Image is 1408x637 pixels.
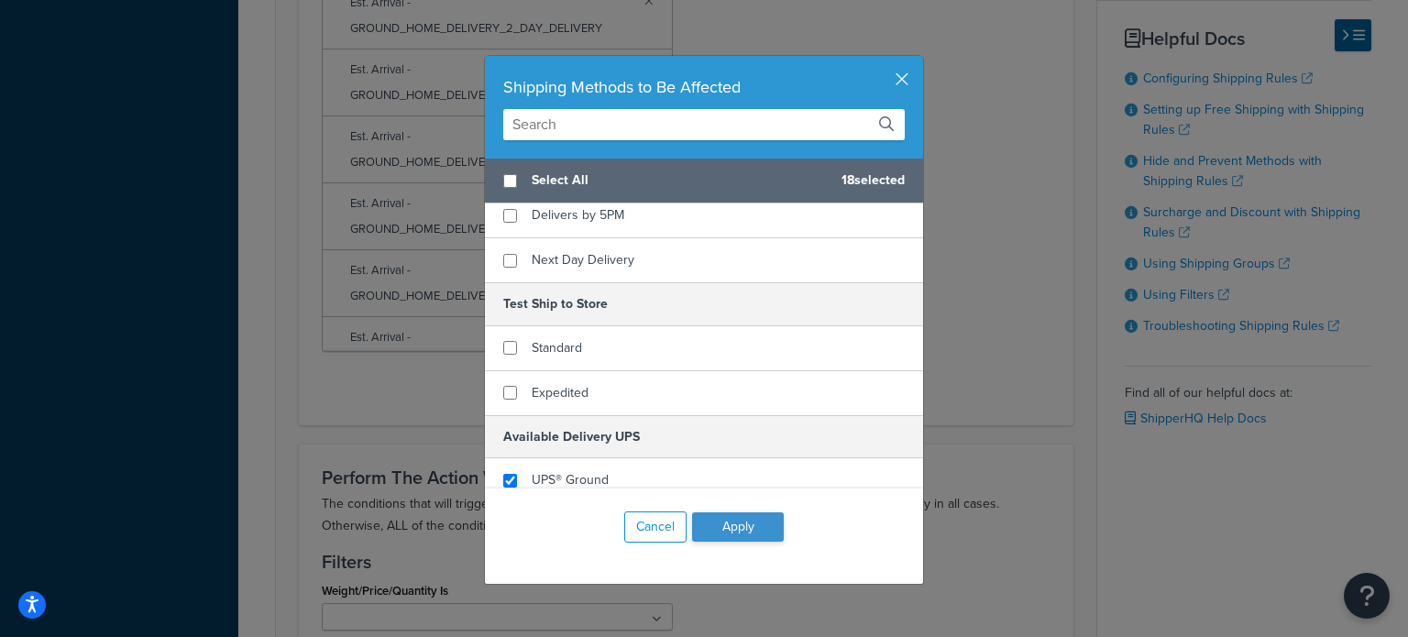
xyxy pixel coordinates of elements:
[532,250,634,269] span: Next Day Delivery
[624,511,687,543] button: Cancel
[532,383,588,402] span: Expedited
[485,415,923,458] h5: Available Delivery UPS
[503,74,905,100] div: Shipping Methods to Be Affected
[532,168,827,193] span: Select All
[532,338,582,357] span: Standard
[532,205,624,225] span: Delivers by 5PM
[692,512,784,542] button: Apply
[485,159,923,203] div: 18 selected
[503,109,905,140] input: Search
[485,282,923,325] h5: Test Ship to Store
[532,470,609,489] span: UPS® Ground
